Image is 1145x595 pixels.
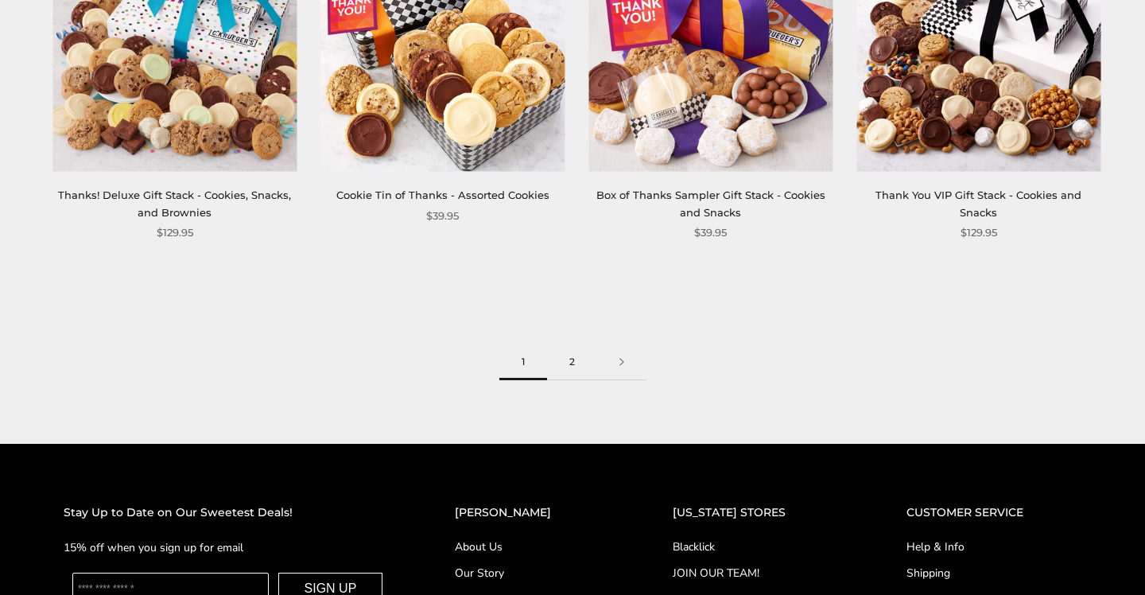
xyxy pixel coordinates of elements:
[961,224,997,241] span: $129.95
[673,565,844,581] a: JOIN OUR TEAM!
[597,344,646,380] a: Next page
[157,224,193,241] span: $129.95
[426,208,459,224] span: $39.95
[906,504,1081,522] h2: CUSTOMER SERVICE
[58,189,291,218] a: Thanks! Deluxe Gift Stack - Cookies, Snacks, and Brownies
[596,189,825,218] a: Box of Thanks Sampler Gift Stack - Cookies and Snacks
[694,224,727,241] span: $39.95
[906,565,1081,581] a: Shipping
[499,344,547,380] span: 1
[64,539,391,557] p: 15% off when you sign up for email
[906,539,1081,555] a: Help & Info
[64,504,391,522] h2: Stay Up to Date on Our Sweetest Deals!
[455,565,609,581] a: Our Story
[673,504,844,522] h2: [US_STATE] STORES
[455,539,609,555] a: About Us
[13,535,165,582] iframe: Sign Up via Text for Offers
[547,344,597,380] a: 2
[673,539,844,555] a: Blacklick
[455,504,609,522] h2: [PERSON_NAME]
[336,189,549,201] a: Cookie Tin of Thanks - Assorted Cookies
[875,189,1081,218] a: Thank You VIP Gift Stack - Cookies and Snacks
